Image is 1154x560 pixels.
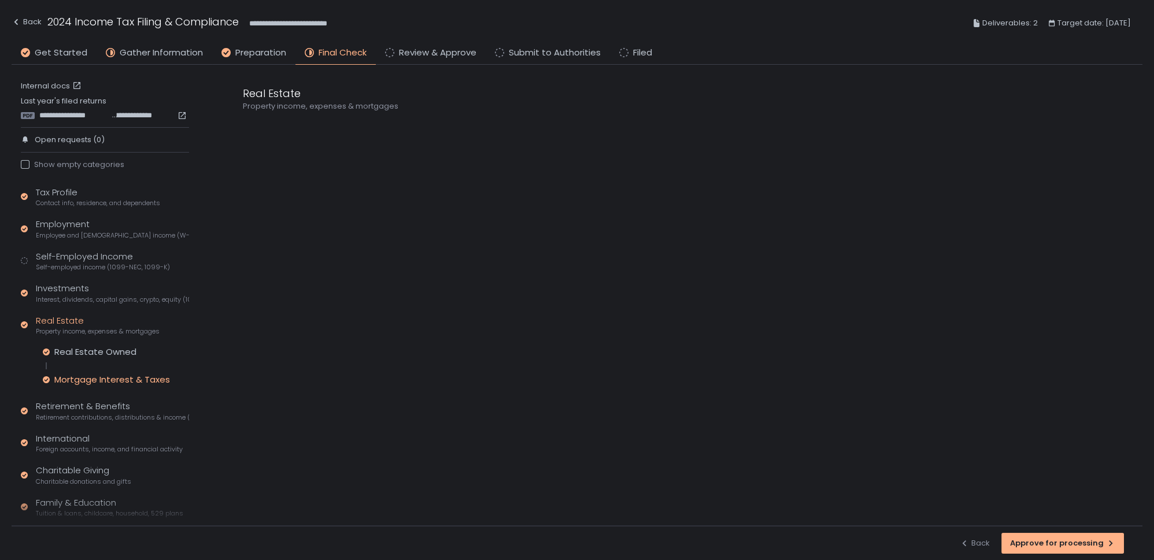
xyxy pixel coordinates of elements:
[36,295,189,304] span: Interest, dividends, capital gains, crypto, equity (1099s, K-1s)
[21,96,189,120] div: Last year's filed returns
[36,199,160,207] span: Contact info, residence, and dependents
[1001,533,1124,554] button: Approve for processing
[36,464,131,486] div: Charitable Giving
[36,400,189,422] div: Retirement & Benefits
[399,46,476,60] span: Review & Approve
[36,250,170,272] div: Self-Employed Income
[36,432,183,454] div: International
[243,86,798,101] div: Real Estate
[12,15,42,29] div: Back
[36,445,183,454] span: Foreign accounts, income, and financial activity
[1057,16,1131,30] span: Target date: [DATE]
[47,14,239,29] h1: 2024 Income Tax Filing & Compliance
[54,346,136,358] div: Real Estate Owned
[12,14,42,33] button: Back
[36,231,189,240] span: Employee and [DEMOGRAPHIC_DATA] income (W-2s)
[509,46,601,60] span: Submit to Authorities
[35,135,105,145] span: Open requests (0)
[36,263,170,272] span: Self-employed income (1099-NEC, 1099-K)
[120,46,203,60] span: Gather Information
[235,46,286,60] span: Preparation
[982,16,1038,30] span: Deliverables: 2
[36,282,189,304] div: Investments
[960,538,990,548] div: Back
[36,218,189,240] div: Employment
[243,101,798,112] div: Property income, expenses & mortgages
[36,413,189,422] span: Retirement contributions, distributions & income (1099-R, 5498)
[21,81,84,91] a: Internal docs
[1010,538,1115,548] div: Approve for processing
[319,46,367,60] span: Final Check
[36,314,160,336] div: Real Estate
[36,509,183,518] span: Tuition & loans, childcare, household, 529 plans
[36,186,160,208] div: Tax Profile
[960,533,990,554] button: Back
[36,496,183,518] div: Family & Education
[35,46,87,60] span: Get Started
[633,46,652,60] span: Filed
[54,374,170,385] div: Mortgage Interest & Taxes
[36,327,160,336] span: Property income, expenses & mortgages
[36,477,131,486] span: Charitable donations and gifts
